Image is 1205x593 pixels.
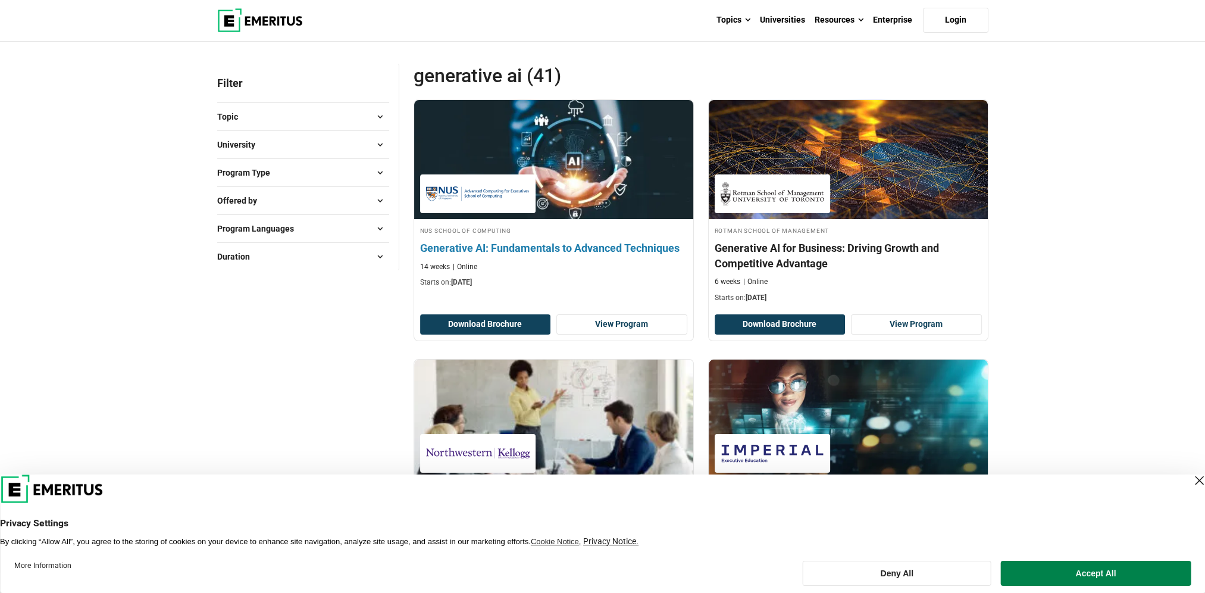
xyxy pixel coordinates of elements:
[426,440,530,467] img: Kellogg Executive Education
[414,360,693,479] img: Data Strategy for Generative AI Platforms | Online Data Science and Analytics Course
[715,225,982,235] h4: Rotman School of Management
[217,250,259,263] span: Duration
[426,180,530,207] img: NUS School of Computing
[217,110,248,123] span: Topic
[453,262,477,272] p: Online
[217,166,280,179] span: Program Type
[217,136,389,154] button: University
[715,241,982,270] h4: Generative AI for Business: Driving Growth and Competitive Advantage
[414,360,693,554] a: Data Science and Analytics Course by Kellogg Executive Education - August 21, 2025 Kellogg Execut...
[715,277,740,287] p: 6 weeks
[420,225,687,235] h4: NUS School of Computing
[217,248,389,266] button: Duration
[217,192,389,210] button: Offered by
[217,194,267,207] span: Offered by
[709,360,988,479] img: AI for Business Innovation: Beyond Generative AI | Online AI and Machine Learning Course
[923,8,988,33] a: Login
[420,241,687,255] h4: Generative AI: Fundamentals to Advanced Techniques
[217,222,303,235] span: Program Languages
[743,277,768,287] p: Online
[400,94,707,225] img: Generative AI: Fundamentals to Advanced Techniques | Online Technology Course
[217,220,389,238] button: Program Languages
[420,314,551,335] button: Download Brochure
[721,180,824,207] img: Rotman School of Management
[851,314,982,335] a: View Program
[420,277,687,288] p: Starts on:
[556,314,687,335] a: View Program
[746,294,766,302] span: [DATE]
[715,293,982,303] p: Starts on:
[414,64,701,88] span: generative AI (41)
[709,360,988,554] a: AI and Machine Learning Course by Imperial Executive Education - October 9, 2025 Imperial Executi...
[414,100,693,294] a: Technology Course by NUS School of Computing - September 30, 2025 NUS School of Computing NUS Sch...
[451,278,472,286] span: [DATE]
[217,64,389,102] p: Filter
[420,262,450,272] p: 14 weeks
[715,314,846,335] button: Download Brochure
[217,108,389,126] button: Topic
[709,100,988,219] img: Generative AI for Business: Driving Growth and Competitive Advantage | Online AI and Machine Lear...
[217,164,389,182] button: Program Type
[709,100,988,309] a: AI and Machine Learning Course by Rotman School of Management - September 4, 2025 Rotman School o...
[721,440,824,467] img: Imperial Executive Education
[217,138,265,151] span: University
